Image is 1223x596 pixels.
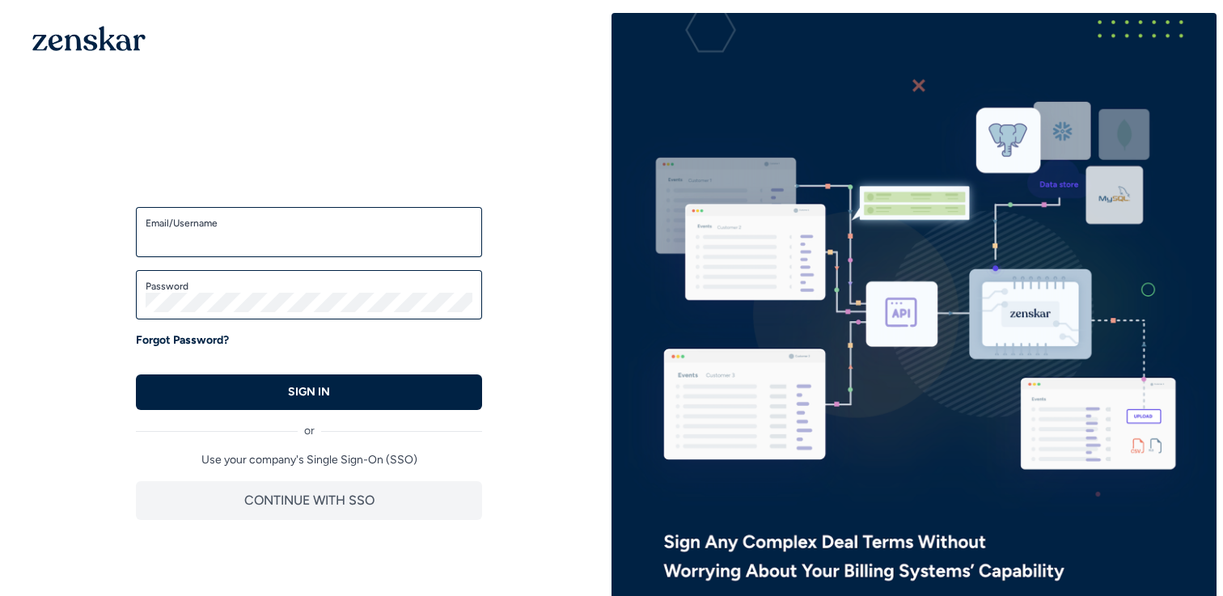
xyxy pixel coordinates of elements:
[32,26,146,51] img: 1OGAJ2xQqyY4LXKgY66KYq0eOWRCkrZdAb3gUhuVAqdWPZE9SRJmCz+oDMSn4zDLXe31Ii730ItAGKgCKgCCgCikA4Av8PJUP...
[288,384,330,400] p: SIGN IN
[146,280,472,293] label: Password
[146,217,472,230] label: Email/Username
[136,481,482,520] button: CONTINUE WITH SSO
[136,332,229,349] a: Forgot Password?
[136,452,482,468] p: Use your company's Single Sign-On (SSO)
[136,374,482,410] button: SIGN IN
[136,410,482,439] div: or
